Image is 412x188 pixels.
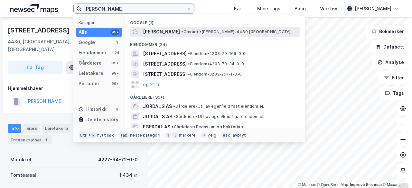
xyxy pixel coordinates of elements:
span: • [181,29,183,34]
button: Bokmerker [366,25,409,38]
span: Gårdeiere • Utl. av egen/leid fast eiendom el. [173,104,264,109]
button: Tag [8,61,63,74]
div: Google (1) [125,15,305,27]
div: Mine Tags [257,5,280,13]
div: markere [179,133,196,138]
span: [STREET_ADDRESS] [143,60,187,68]
div: Bolig [295,5,306,13]
div: tab [119,132,129,139]
div: Info [8,124,21,133]
div: Ctrl + k [79,132,96,139]
span: • [173,104,175,109]
div: Personer [79,80,99,87]
div: Leietakere [79,69,103,77]
span: [PERSON_NAME] [143,28,180,36]
span: Eiendom • 4203-70-34-0-0 [188,61,244,67]
div: Alle [79,28,87,36]
span: • [188,51,190,56]
button: Analyse [372,56,409,69]
span: Område • [PERSON_NAME], 4480 [GEOGRAPHIC_DATA] [181,29,291,34]
span: Gårdeiere • Utl. av egen/leid fast eiendom el. [173,114,264,119]
div: 99+ [110,60,119,66]
div: 24 [114,50,119,55]
div: velg [208,133,216,138]
button: Datasett [370,40,409,53]
span: [STREET_ADDRESS] [143,50,187,58]
div: Leietakere [42,124,70,133]
span: JORDAL 2 AS [143,103,172,110]
span: • [188,61,190,66]
iframe: Chat Widget [380,157,412,188]
div: Delete history [86,116,118,123]
span: EGERDAL AS [143,123,170,131]
div: Kart [234,5,243,13]
button: Tags [379,87,409,100]
div: neste kategori [130,133,160,138]
div: 99+ [110,30,119,35]
div: Gårdeiere (99+) [125,90,305,101]
a: Mapbox [298,183,316,187]
div: nytt søk [97,133,114,138]
div: 1 [43,137,49,143]
div: Eiendommer [79,49,107,57]
a: OpenStreetMap [317,183,348,187]
div: avbryt [233,133,246,138]
a: Improve this map [350,183,382,187]
div: Eiere [24,124,40,133]
div: Gårdeiere [79,59,102,67]
button: og 21 til [143,81,161,88]
div: Hjemmelshaver [8,85,140,92]
div: Tomteareal [10,171,36,179]
span: Gårdeiere • Regnskap og bokføring [172,124,243,130]
div: Historikk [79,105,107,113]
div: Verktøy [320,5,337,13]
div: 1 [114,40,119,45]
div: [STREET_ADDRESS] [8,25,71,35]
div: 99+ [110,81,119,86]
div: esc [221,132,231,139]
div: Google [79,39,95,46]
div: 4227-94-72-0-0 [98,156,138,164]
div: Kategori [79,20,122,25]
button: Filter [379,71,409,84]
span: • [172,124,173,129]
div: 1 434 ㎡ [119,171,138,179]
div: [PERSON_NAME] [355,5,391,13]
div: 4480, [GEOGRAPHIC_DATA], [GEOGRAPHIC_DATA] [8,38,107,53]
span: • [173,114,175,119]
div: Datasett [73,124,97,133]
span: Eiendom • 4203-70-169-0-0 [188,51,246,56]
div: 4 [114,107,119,112]
img: logo.a4113a55bc3d86da70a041830d287a7e.svg [10,4,58,13]
div: Transaksjoner [8,135,52,144]
div: Matrikkel [10,156,31,164]
div: 99+ [110,71,119,76]
div: Kontrollprogram for chat [380,157,412,188]
div: Eiendommer (24) [125,37,305,49]
span: JORDAL 3 AS [143,113,172,121]
span: • [188,72,190,76]
span: Eiendom • 3203-261-1-0-0 [188,72,242,77]
input: Søk på adresse, matrikkel, gårdeiere, leietakere eller personer [81,4,186,13]
span: [STREET_ADDRESS] [143,70,187,78]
